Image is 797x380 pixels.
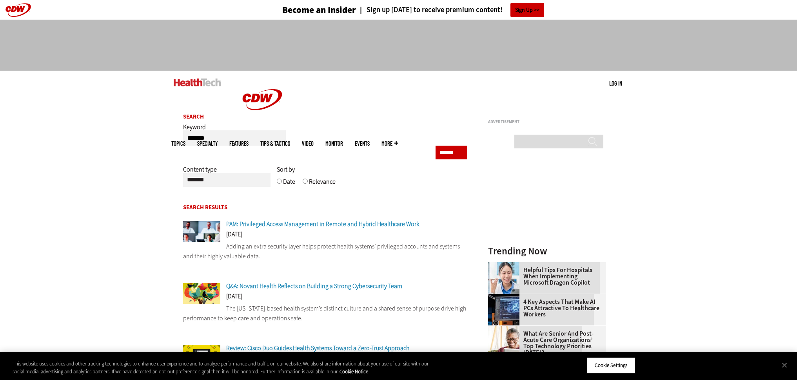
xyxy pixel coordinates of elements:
[277,165,295,174] span: Sort by
[260,141,290,146] a: Tips & Tactics
[226,220,419,228] a: PAM: Privileged Access Management in Remote and Hybrid Healthcare Work
[302,141,314,146] a: Video
[183,241,468,261] p: Adding an extra security layer helps protect health systems’ privileged accounts and systems and ...
[488,127,606,225] iframe: advertisement
[609,80,622,87] a: Log in
[488,262,519,294] img: Doctor using phone to dictate to tablet
[488,326,519,357] img: Older person using tablet
[339,368,368,375] a: More information about your privacy
[488,267,601,286] a: Helpful Tips for Hospitals When Implementing Microsoft Dragon Copilot
[226,344,409,352] a: Review: Cisco Duo Guides Health Systems Toward a Zero-Trust Approach
[226,282,402,290] a: Q&A: Novant Health Reflects on Building a Strong Cybersecurity Team
[13,360,438,375] div: This website uses cookies and other tracking technologies to enhance user experience and to analy...
[488,331,601,356] a: What Are Senior and Post-Acute Care Organizations’ Top Technology Priorities [DATE]?
[356,6,503,14] a: Sign up [DATE] to receive premium content!
[183,283,220,304] img: abstract illustration of a tree
[256,27,541,63] iframe: advertisement
[488,262,523,269] a: Doctor using phone to dictate to tablet
[183,231,468,241] div: [DATE]
[355,141,370,146] a: Events
[776,356,793,374] button: Close
[171,141,185,146] span: Topics
[233,122,292,131] a: CDW
[325,141,343,146] a: MonITor
[183,293,468,303] div: [DATE]
[183,345,220,366] img: Cisco Duo
[197,141,218,146] span: Specialty
[381,141,398,146] span: More
[488,246,606,256] h3: Trending Now
[488,299,601,318] a: 4 Key Aspects That Make AI PCs Attractive to Healthcare Workers
[488,294,519,325] img: Desktop monitor with brain AI concept
[183,205,468,210] h2: Search Results
[488,294,523,300] a: Desktop monitor with brain AI concept
[183,221,220,242] img: remote call with care team
[586,357,635,374] button: Cookie Settings
[229,141,249,146] a: Features
[183,165,217,179] label: Content type
[510,3,544,17] a: Sign Up
[609,79,622,88] div: User menu
[309,177,336,192] label: Relevance
[183,303,468,323] p: The [US_STATE]-based health system’s distinct culture and a shared sense of purpose drive high pe...
[253,5,356,15] a: Become an Insider
[283,177,295,192] label: Date
[174,79,221,86] img: Home
[488,326,523,332] a: Older person using tablet
[233,71,292,129] img: Home
[282,5,356,15] h3: Become an Insider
